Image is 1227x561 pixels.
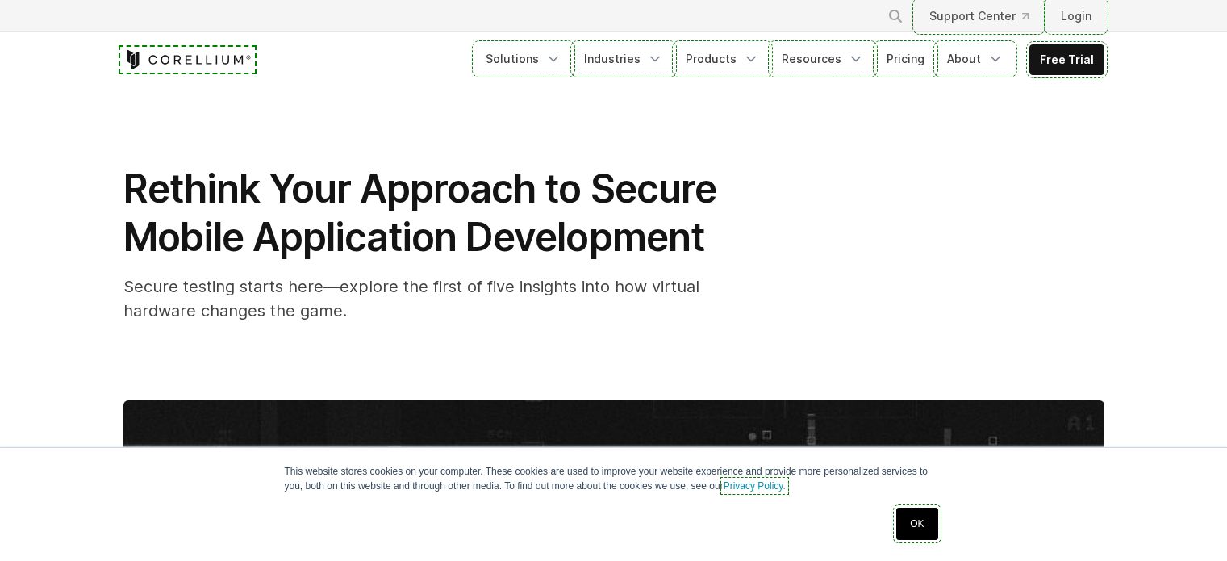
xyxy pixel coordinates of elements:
button: Search [881,2,910,31]
a: About [937,44,1013,73]
a: Privacy Policy. [724,480,786,492]
p: This website stores cookies on your computer. These cookies are used to improve your website expe... [285,464,943,493]
span: Rethink Your Approach to Secure Mobile Application Development [123,165,716,261]
a: Solutions [476,44,571,73]
a: Corellium Home [123,50,252,69]
a: Support Center [916,2,1041,31]
a: Free Trial [1030,45,1104,74]
a: Pricing [877,44,934,73]
a: Industries [574,44,673,73]
a: OK [896,508,937,540]
div: Navigation Menu [868,2,1104,31]
a: Login [1048,2,1104,31]
div: Navigation Menu [476,44,1104,75]
span: Secure testing starts here—explore the first of five insights into how virtual hardware changes t... [123,277,699,320]
a: Resources [772,44,874,73]
a: Products [676,44,769,73]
